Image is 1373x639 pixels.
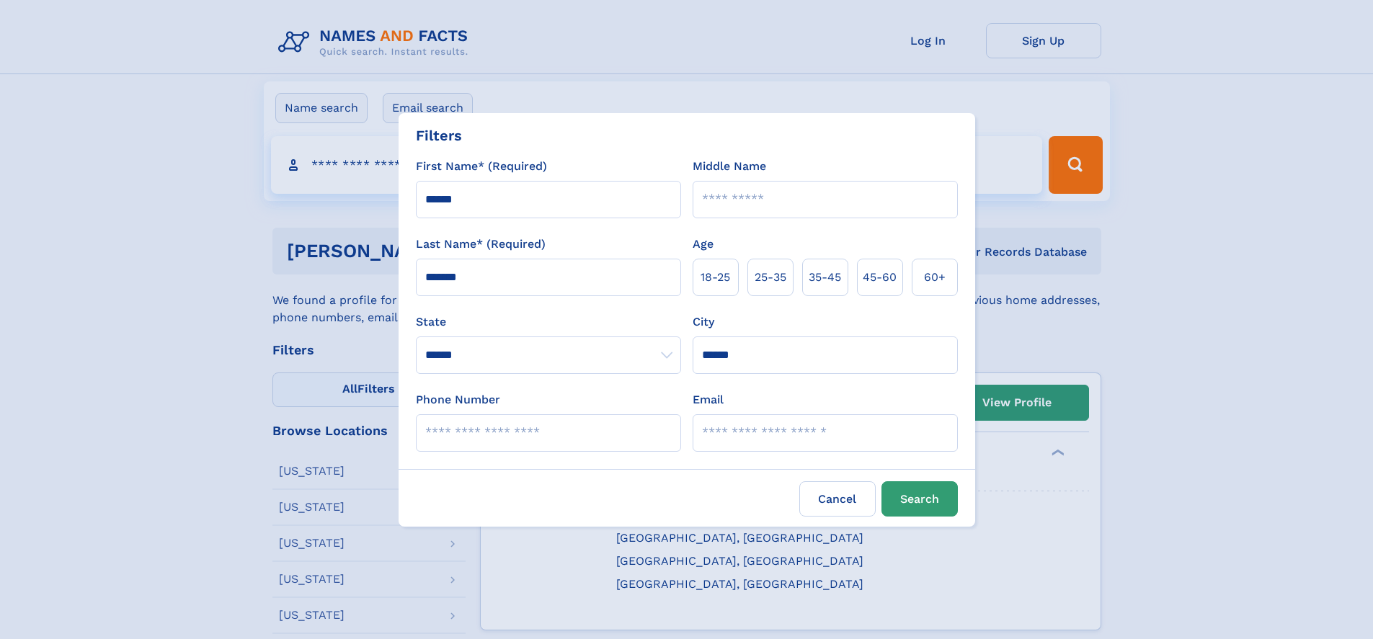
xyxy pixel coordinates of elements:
[701,269,730,286] span: 18‑25
[863,269,897,286] span: 45‑60
[416,391,500,408] label: Phone Number
[693,391,724,408] label: Email
[799,481,876,517] label: Cancel
[416,125,462,146] div: Filters
[416,236,546,253] label: Last Name* (Required)
[924,269,946,286] span: 60+
[693,158,766,175] label: Middle Name
[693,236,714,253] label: Age
[809,269,841,286] span: 35‑45
[881,481,958,517] button: Search
[416,313,681,331] label: State
[416,158,547,175] label: First Name* (Required)
[693,313,714,331] label: City
[755,269,786,286] span: 25‑35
